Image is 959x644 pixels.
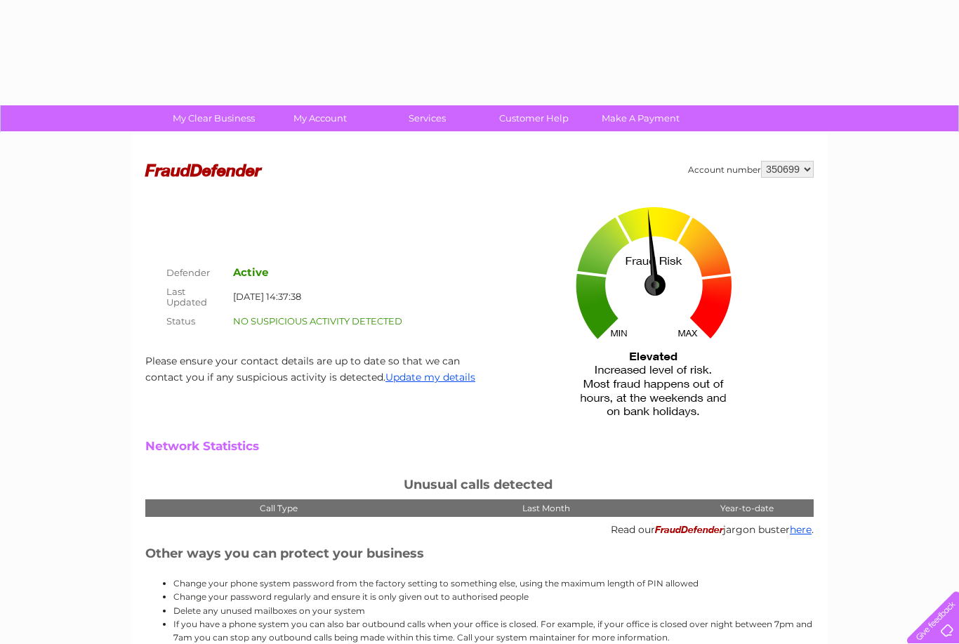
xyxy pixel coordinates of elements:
a: Services [369,105,485,131]
a: My Clear Business [156,105,272,131]
a: My Account [263,105,378,131]
div: Account number [688,161,814,178]
span: FraudDefender [655,526,723,535]
td: NO SUSPICIOUS ACTIVITY DETECTED [230,312,406,331]
h3: Other ways you can protect your business [145,544,814,568]
p: Please ensure your contact details are up to date so that we can contact you if any suspicious ac... [145,353,479,385]
th: Last Updated [159,282,230,312]
h3: Unusual calls detected [145,475,814,499]
td: [DATE] 14:37:38 [230,282,406,312]
a: Update my details [385,371,475,383]
th: Call Type [145,499,413,518]
div: Read our jargon buster . [145,517,814,544]
td: Active [230,263,406,282]
li: Change your password regularly and ensure it is only given out to authorised people [173,590,814,603]
th: Year-to-date [680,499,814,518]
li: Change your phone system password from the factory setting to something else, using the maximum l... [173,577,814,590]
a: here [790,523,812,536]
th: Last Month [413,499,680,518]
li: If you have a phone system you can also bar outbound calls when your office is closed. For exampl... [173,617,814,644]
th: Status [159,312,230,331]
th: Defender [159,263,230,282]
h2: Network Statistics [145,440,814,461]
a: Make A Payment [583,105,699,131]
li: Delete any unused mailboxes on your system [173,604,814,617]
span: FraudDefender [145,164,261,180]
a: Customer Help [476,105,592,131]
